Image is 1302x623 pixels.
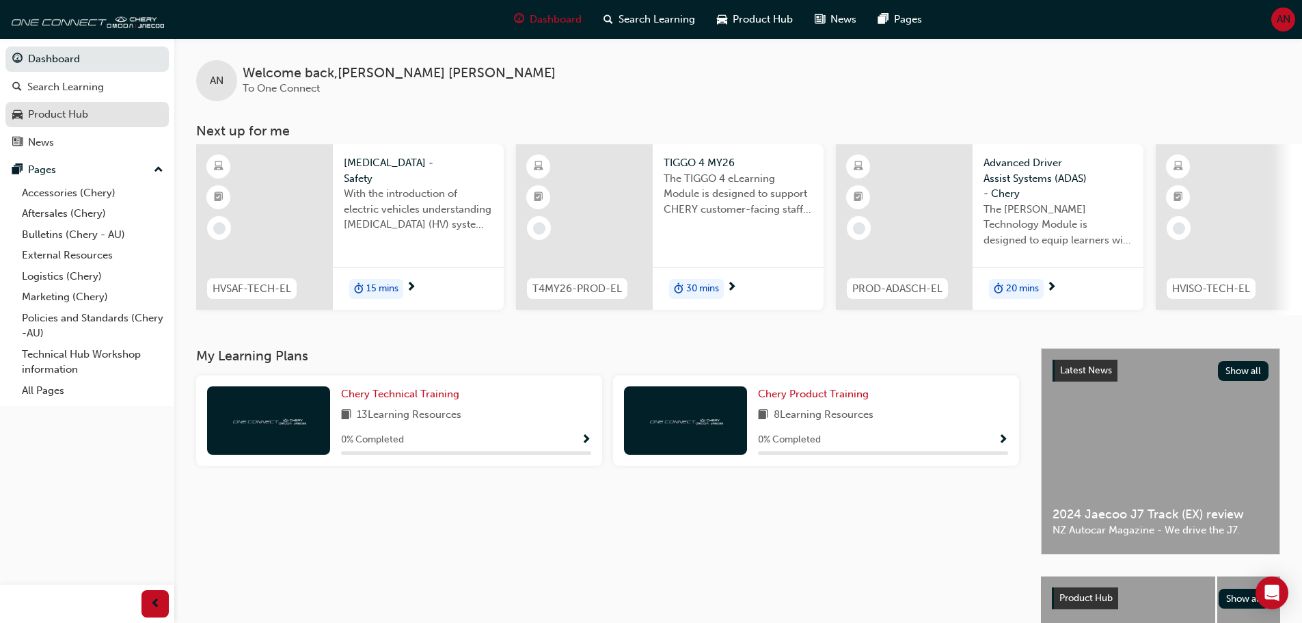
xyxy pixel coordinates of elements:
[196,348,1019,364] h3: My Learning Plans
[674,280,683,298] span: duration-icon
[231,414,306,427] img: oneconnect
[867,5,933,34] a: pages-iconPages
[514,11,524,28] span: guage-icon
[341,432,404,448] span: 0 % Completed
[984,202,1133,248] span: The [PERSON_NAME] Technology Module is designed to equip learners with essential knowledge about ...
[1219,589,1270,609] button: Show all
[533,222,545,235] span: learningRecordVerb_NONE-icon
[344,155,493,186] span: [MEDICAL_DATA] - Safety
[534,189,543,207] span: booktick-icon
[815,11,825,28] span: news-icon
[7,5,164,33] img: oneconnect
[852,281,942,297] span: PROD-ADASCH-EL
[341,407,351,424] span: book-icon
[5,157,169,183] button: Pages
[727,282,737,294] span: next-icon
[581,432,591,449] button: Show Progress
[5,130,169,155] a: News
[686,281,719,297] span: 30 mins
[1277,12,1290,27] span: AN
[28,107,88,122] div: Product Hub
[406,282,416,294] span: next-icon
[984,155,1133,202] span: Advanced Driver Assist Systems (ADAS) - Chery
[1256,576,1288,609] div: Open Intercom Messenger
[1173,222,1185,235] span: learningRecordVerb_NONE-icon
[758,386,874,402] a: Chery Product Training
[804,5,867,34] a: news-iconNews
[16,224,169,246] a: Bulletins (Chery - AU)
[12,109,23,121] span: car-icon
[27,79,104,95] div: Search Learning
[16,245,169,266] a: External Resources
[150,596,161,613] span: prev-icon
[5,75,169,100] a: Search Learning
[1174,158,1183,176] span: learningResourceType_ELEARNING-icon
[998,432,1008,449] button: Show Progress
[28,135,54,150] div: News
[664,171,813,217] span: The TIGGO 4 eLearning Module is designed to support CHERY customer-facing staff with the product ...
[357,407,461,424] span: 13 Learning Resources
[12,137,23,149] span: news-icon
[1053,507,1269,522] span: 2024 Jaecoo J7 Track (EX) review
[1172,281,1250,297] span: HVISO-TECH-EL
[854,189,863,207] span: booktick-icon
[213,281,291,297] span: HVSAF-TECH-EL
[243,82,320,94] span: To One Connect
[1218,361,1269,381] button: Show all
[16,203,169,224] a: Aftersales (Chery)
[581,434,591,447] span: Show Progress
[998,434,1008,447] span: Show Progress
[1059,592,1113,604] span: Product Hub
[534,158,543,176] span: learningResourceType_ELEARNING-icon
[16,380,169,401] a: All Pages
[532,281,622,297] span: T4MY26-PROD-EL
[12,81,22,94] span: search-icon
[664,155,813,171] span: TIGGO 4 MY26
[648,414,723,427] img: oneconnect
[12,164,23,176] span: pages-icon
[1053,522,1269,538] span: NZ Autocar Magazine - We drive the J7.
[854,158,863,176] span: learningResourceType_ELEARNING-icon
[12,53,23,66] span: guage-icon
[5,44,169,157] button: DashboardSearch LearningProduct HubNews
[1052,587,1269,609] a: Product HubShow all
[214,189,223,207] span: booktick-icon
[1053,360,1269,382] a: Latest NewsShow all
[16,266,169,287] a: Logistics (Chery)
[5,47,169,72] a: Dashboard
[503,5,593,34] a: guage-iconDashboard
[1006,281,1039,297] span: 20 mins
[341,388,459,400] span: Chery Technical Training
[16,308,169,344] a: Policies and Standards (Chery -AU)
[28,162,56,178] div: Pages
[344,186,493,233] span: With the introduction of electric vehicles understanding [MEDICAL_DATA] (HV) systems is critical ...
[830,12,856,27] span: News
[196,144,504,310] a: HVSAF-TECH-EL[MEDICAL_DATA] - SafetyWith the introduction of electric vehicles understanding [MED...
[213,222,226,235] span: learningRecordVerb_NONE-icon
[341,386,465,402] a: Chery Technical Training
[994,280,1003,298] span: duration-icon
[593,5,706,34] a: search-iconSearch Learning
[1041,348,1280,555] a: Latest NewsShow all2024 Jaecoo J7 Track (EX) reviewNZ Autocar Magazine - We drive the J7.
[894,12,922,27] span: Pages
[836,144,1143,310] a: PROD-ADASCH-ELAdvanced Driver Assist Systems (ADAS) - CheryThe [PERSON_NAME] Technology Module is...
[5,102,169,127] a: Product Hub
[1174,189,1183,207] span: booktick-icon
[530,12,582,27] span: Dashboard
[210,73,223,89] span: AN
[516,144,824,310] a: T4MY26-PROD-ELTIGGO 4 MY26The TIGGO 4 eLearning Module is designed to support CHERY customer-faci...
[243,66,556,81] span: Welcome back , [PERSON_NAME] [PERSON_NAME]
[758,388,869,400] span: Chery Product Training
[366,281,398,297] span: 15 mins
[1046,282,1057,294] span: next-icon
[706,5,804,34] a: car-iconProduct Hub
[774,407,873,424] span: 8 Learning Resources
[16,344,169,380] a: Technical Hub Workshop information
[1271,8,1295,31] button: AN
[16,183,169,204] a: Accessories (Chery)
[717,11,727,28] span: car-icon
[1060,364,1112,376] span: Latest News
[214,158,223,176] span: learningResourceType_ELEARNING-icon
